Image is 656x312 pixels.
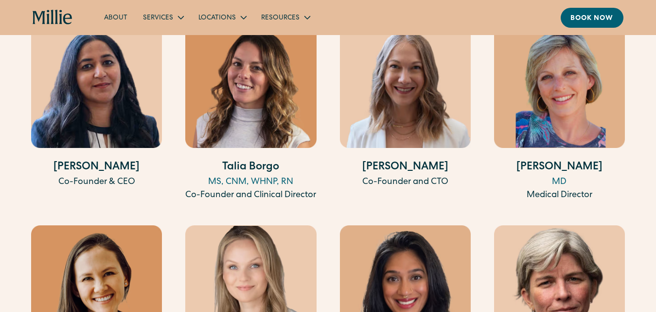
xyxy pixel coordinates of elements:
div: Locations [198,13,236,23]
div: Resources [261,13,300,23]
div: Co-Founder & CEO [31,176,162,189]
div: Book now [570,14,614,24]
h4: [PERSON_NAME] [340,160,471,176]
div: Co-Founder and CTO [340,176,471,189]
div: MS, CNM, WHNP, RN [185,176,316,189]
div: Services [135,9,191,25]
a: home [33,10,72,25]
h4: Talia Borgo [185,160,316,176]
div: MD [494,176,625,189]
a: About [96,9,135,25]
a: Book now [561,8,623,28]
div: Locations [191,9,253,25]
div: Services [143,13,173,23]
h4: [PERSON_NAME] [31,160,162,176]
h4: [PERSON_NAME] [494,160,625,176]
div: Resources [253,9,317,25]
div: Medical Director [494,189,625,202]
div: Co-Founder and Clinical Director [185,189,316,202]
